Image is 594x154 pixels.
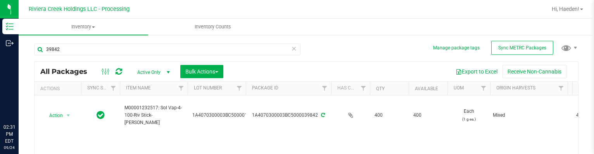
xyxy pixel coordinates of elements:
[40,67,95,76] span: All Packages
[375,112,404,119] span: 400
[97,110,105,121] span: In Sync
[40,86,78,91] div: Actions
[192,112,258,119] span: 1A4070300003BC5000015907
[175,82,188,95] a: Filter
[433,45,480,51] button: Manage package tags
[552,6,579,12] span: Hi, Haeden!
[19,23,148,30] span: Inventory
[555,82,568,95] a: Filter
[320,112,325,118] span: Sync from Compliance System
[148,19,278,35] a: Inventory Counts
[34,44,300,55] input: Search Package ID, Item Name, SKU, Lot or Part Number...
[376,86,385,91] a: Qty
[491,41,553,55] button: Sync METRC Packages
[413,112,443,119] span: 400
[496,85,535,91] a: Origin Harvests
[451,65,502,78] button: Export to Excel
[64,110,73,121] span: select
[185,68,218,75] span: Bulk Actions
[8,92,31,115] iframe: Resource center
[3,124,15,145] p: 02:31 PM EDT
[3,145,15,150] p: 09/24
[180,65,223,78] button: Bulk Actions
[19,19,148,35] a: Inventory
[184,23,242,30] span: Inventory Counts
[318,82,331,95] a: Filter
[415,86,438,91] a: Available
[502,65,566,78] button: Receive Non-Cannabis
[42,110,63,121] span: Action
[245,112,332,119] div: 1A4070300003BC5000039842
[454,85,464,91] a: UOM
[233,82,246,95] a: Filter
[493,112,565,119] div: Value 1: Mixed
[498,45,546,51] span: Sync METRC Packages
[477,82,490,95] a: Filter
[331,82,370,95] th: Has COA
[452,108,485,122] span: Each
[87,85,117,91] a: Sync Status
[107,82,120,95] a: Filter
[252,85,278,91] a: Package ID
[6,39,14,47] inline-svg: Outbound
[29,6,130,12] span: Riviera Creek Holdings LLC - Processing
[124,104,183,127] span: M00001232517: Sol Vap-4-100-Riv Stick-[PERSON_NAME]
[126,85,151,91] a: Item Name
[452,115,485,123] p: (1 g ea.)
[291,44,297,54] span: Clear
[6,23,14,30] inline-svg: Inventory
[357,82,370,95] a: Filter
[194,85,222,91] a: Lot Number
